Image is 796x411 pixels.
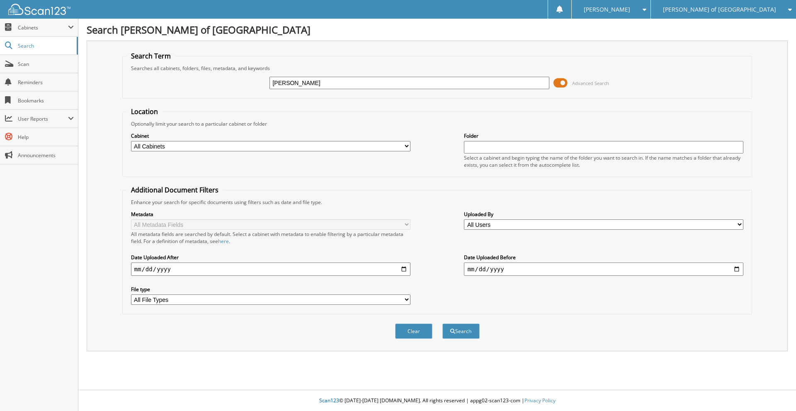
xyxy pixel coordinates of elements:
[131,132,410,139] label: Cabinet
[18,134,74,141] span: Help
[18,97,74,104] span: Bookmarks
[464,154,743,168] div: Select a cabinet and begin typing the name of the folder you want to search in. If the name match...
[18,115,68,122] span: User Reports
[18,61,74,68] span: Scan
[464,132,743,139] label: Folder
[755,371,796,411] iframe: Chat Widget
[131,254,410,261] label: Date Uploaded After
[18,152,74,159] span: Announcements
[131,286,410,293] label: File type
[18,79,74,86] span: Reminders
[524,397,556,404] a: Privacy Policy
[218,238,229,245] a: here
[127,51,175,61] legend: Search Term
[127,107,162,116] legend: Location
[127,185,223,195] legend: Additional Document Filters
[319,397,339,404] span: Scan123
[78,391,796,411] div: © [DATE]-[DATE] [DOMAIN_NAME]. All rights reserved | appg02-scan123-com |
[8,4,70,15] img: scan123-logo-white.svg
[131,211,410,218] label: Metadata
[464,263,743,276] input: end
[464,211,743,218] label: Uploaded By
[442,323,480,339] button: Search
[131,231,410,245] div: All metadata fields are searched by default. Select a cabinet with metadata to enable filtering b...
[395,323,432,339] button: Clear
[663,7,776,12] span: [PERSON_NAME] of [GEOGRAPHIC_DATA]
[18,42,73,49] span: Search
[127,65,748,72] div: Searches all cabinets, folders, files, metadata, and keywords
[584,7,630,12] span: [PERSON_NAME]
[127,120,748,127] div: Optionally limit your search to a particular cabinet or folder
[18,24,68,31] span: Cabinets
[127,199,748,206] div: Enhance your search for specific documents using filters such as date and file type.
[87,23,788,36] h1: Search [PERSON_NAME] of [GEOGRAPHIC_DATA]
[464,254,743,261] label: Date Uploaded Before
[572,80,609,86] span: Advanced Search
[131,263,410,276] input: start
